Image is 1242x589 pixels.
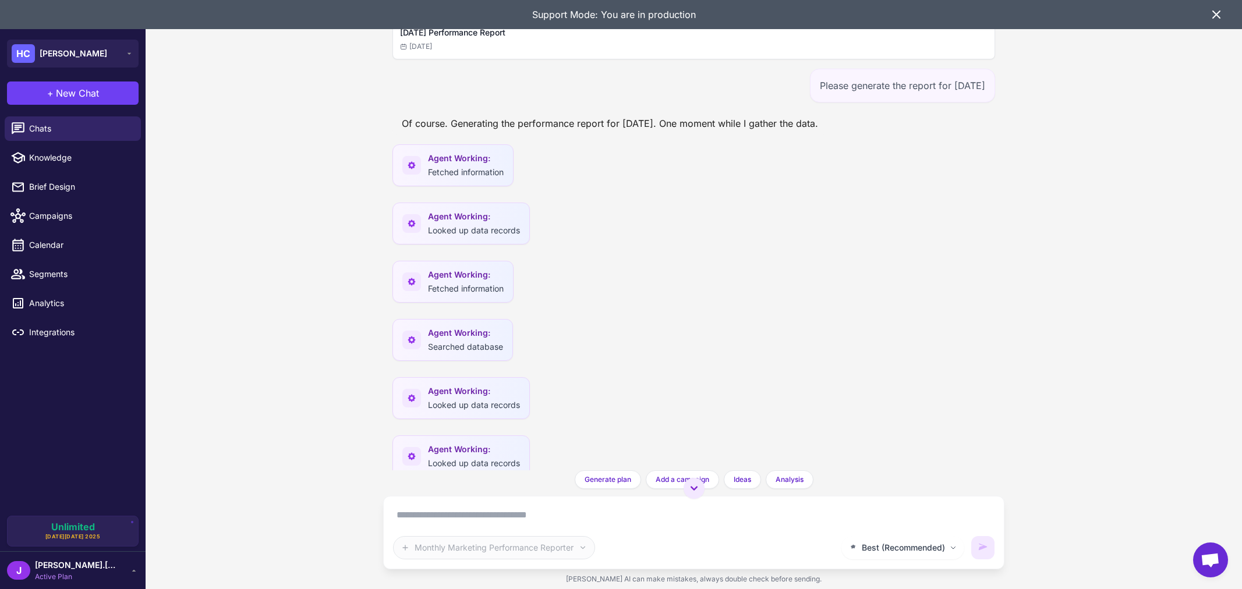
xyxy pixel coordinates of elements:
[575,470,641,489] button: Generate plan
[7,81,139,105] button: +New Chat
[428,327,503,339] span: Agent Working:
[428,400,520,410] span: Looked up data records
[5,204,141,228] a: Campaigns
[766,470,813,489] button: Analysis
[5,291,141,315] a: Analytics
[12,44,35,63] div: HC
[392,112,827,135] div: Of course. Generating the performance report for [DATE]. One moment while I gather the data.
[428,225,520,235] span: Looked up data records
[29,239,132,251] span: Calendar
[776,474,804,485] span: Analysis
[734,474,751,485] span: Ideas
[7,561,30,580] div: J
[428,283,504,293] span: Fetched information
[585,474,631,485] span: Generate plan
[862,541,945,554] span: Best (Recommended)
[29,122,132,135] span: Chats
[35,572,116,582] span: Active Plan
[428,167,504,177] span: Fetched information
[5,233,141,257] a: Calendar
[383,569,1004,589] div: [PERSON_NAME] AI can make mistakes, always double check before sending.
[5,320,141,345] a: Integrations
[5,175,141,199] a: Brief Design
[29,268,132,281] span: Segments
[56,86,99,100] span: New Chat
[35,559,116,572] span: [PERSON_NAME].[PERSON_NAME]
[29,210,132,222] span: Campaigns
[400,41,432,52] span: [DATE]
[29,326,132,339] span: Integrations
[29,180,132,193] span: Brief Design
[646,470,719,489] button: Add a campaign
[1193,542,1228,577] div: Open chat
[810,69,995,102] div: Please generate the report for [DATE]
[428,152,504,165] span: Agent Working:
[724,470,761,489] button: Ideas
[656,474,709,485] span: Add a campaign
[393,536,595,559] button: Monthly Marketing Performance Reporter
[51,522,95,531] span: Unlimited
[29,297,132,310] span: Analytics
[5,146,141,170] a: Knowledge
[428,268,504,281] span: Agent Working:
[7,40,139,68] button: HC[PERSON_NAME]
[5,116,141,141] a: Chats
[5,262,141,286] a: Segments
[428,458,520,468] span: Looked up data records
[428,210,520,223] span: Agent Working:
[45,533,101,541] span: [DATE][DATE] 2025
[29,151,132,164] span: Knowledge
[47,86,54,100] span: +
[428,385,520,398] span: Agent Working:
[428,342,503,352] span: Searched database
[400,26,988,39] h2: [DATE] Performance Report
[428,443,520,456] span: Agent Working:
[841,536,964,559] button: Best (Recommended)
[40,47,107,60] span: [PERSON_NAME]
